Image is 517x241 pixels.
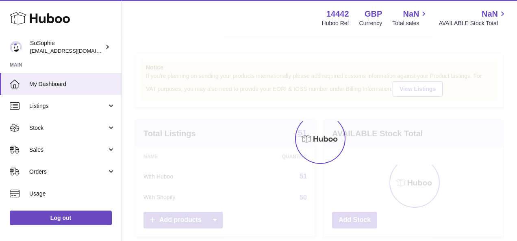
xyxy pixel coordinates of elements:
[482,9,498,19] span: NaN
[403,9,419,19] span: NaN
[439,19,507,27] span: AVAILABLE Stock Total
[10,41,22,53] img: internalAdmin-14442@internal.huboo.com
[29,124,107,132] span: Stock
[29,80,115,88] span: My Dashboard
[359,19,382,27] div: Currency
[322,19,349,27] div: Huboo Ref
[439,9,507,27] a: NaN AVAILABLE Stock Total
[29,190,115,198] span: Usage
[392,9,428,27] a: NaN Total sales
[29,102,107,110] span: Listings
[29,146,107,154] span: Sales
[392,19,428,27] span: Total sales
[326,9,349,19] strong: 14442
[30,39,103,55] div: SoSophie
[365,9,382,19] strong: GBP
[30,47,119,54] span: [EMAIL_ADDRESS][DOMAIN_NAME]
[10,211,112,225] a: Log out
[29,168,107,176] span: Orders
